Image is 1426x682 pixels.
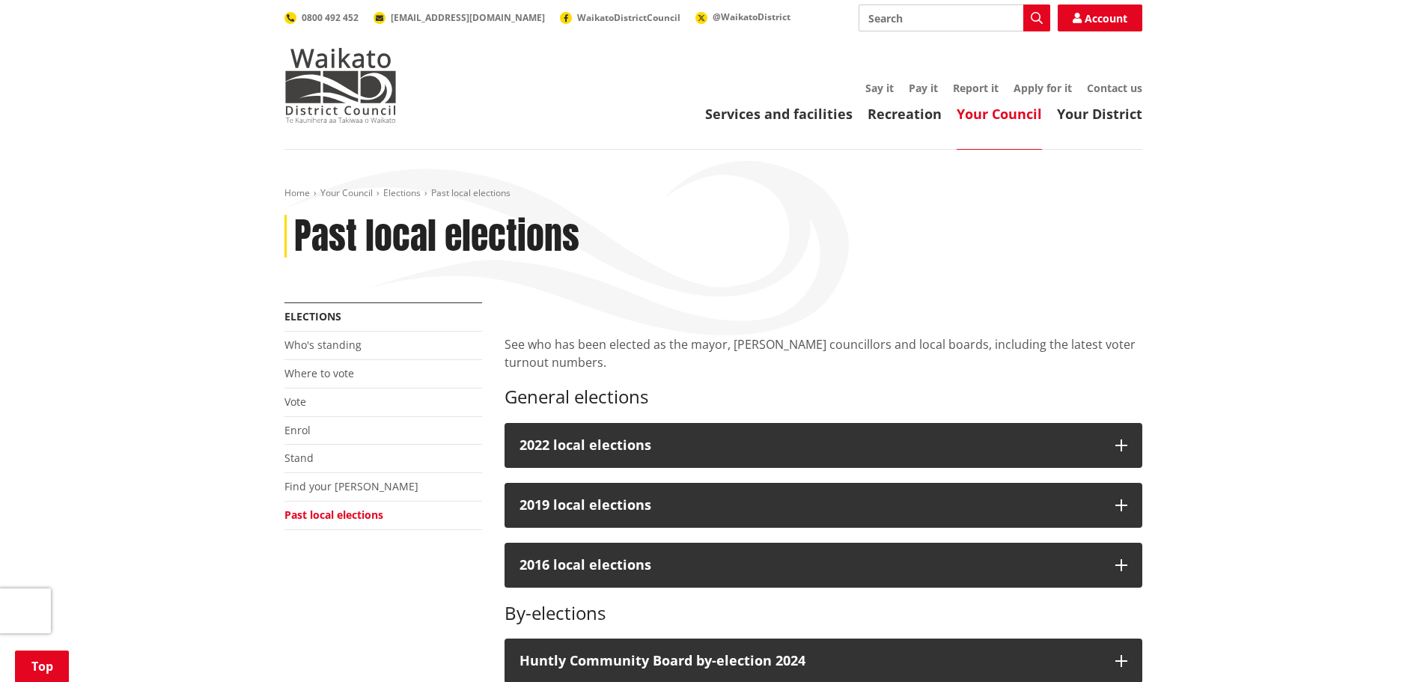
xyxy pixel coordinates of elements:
[519,558,1100,573] h3: 2016 local elections
[374,11,545,24] a: [EMAIL_ADDRESS][DOMAIN_NAME]
[1087,81,1142,95] a: Contact us
[284,451,314,465] a: Stand
[519,498,1100,513] h3: 2019 local elections
[284,187,1142,200] nav: breadcrumb
[868,105,942,123] a: Recreation
[294,215,579,258] h1: Past local elections
[505,423,1142,468] button: 2022 local elections
[519,654,1100,669] div: Huntly Community Board by-election 2024
[560,11,680,24] a: WaikatoDistrictCouncil
[505,543,1142,588] button: 2016 local elections
[577,11,680,24] span: WaikatoDistrictCouncil
[1058,4,1142,31] a: Account
[284,309,341,323] a: Elections
[15,651,69,682] a: Top
[909,81,938,95] a: Pay it
[320,186,373,199] a: Your Council
[519,438,1100,453] div: 2022 local elections
[953,81,999,95] a: Report it
[284,338,362,352] a: Who's standing
[859,4,1050,31] input: Search input
[505,483,1142,528] button: 2019 local elections
[431,186,511,199] span: Past local elections
[284,11,359,24] a: 0800 492 452
[705,105,853,123] a: Services and facilities
[284,423,311,437] a: Enrol
[865,81,894,95] a: Say it
[284,479,418,493] a: Find your [PERSON_NAME]
[383,186,421,199] a: Elections
[713,10,790,23] span: @WaikatoDistrict
[391,11,545,24] span: [EMAIL_ADDRESS][DOMAIN_NAME]
[505,335,1142,371] p: See who has been elected as the mayor, [PERSON_NAME] councillors and local boards, including the ...
[284,366,354,380] a: Where to vote
[302,11,359,24] span: 0800 492 452
[1057,105,1142,123] a: Your District
[957,105,1042,123] a: Your Council
[284,395,306,409] a: Vote
[1014,81,1072,95] a: Apply for it
[284,48,397,123] img: Waikato District Council - Te Kaunihera aa Takiwaa o Waikato
[695,10,790,23] a: @WaikatoDistrict
[505,603,1142,624] h3: By-elections
[505,386,1142,408] h3: General elections
[284,508,383,522] a: Past local elections
[284,186,310,199] a: Home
